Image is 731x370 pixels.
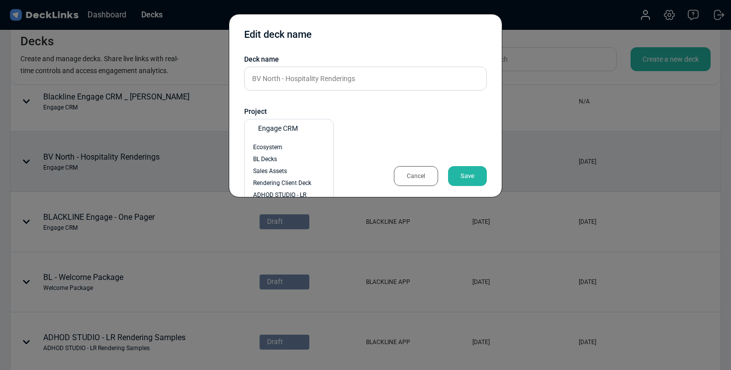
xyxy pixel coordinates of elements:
span: ADHOD STUDIO - LR Rendering Samples [253,190,325,208]
span: Ecosystem [253,143,282,152]
div: Project [244,106,487,117]
input: Enter a title [244,67,487,91]
span: Rendering Client Deck [253,179,311,187]
span: Sales Assets [253,167,287,176]
div: Save [448,166,487,186]
div: Deck name [244,54,487,65]
div: Cancel [394,166,438,186]
span: BL Decks [253,155,277,164]
span: Engage CRM [258,123,298,134]
div: Edit deck name [244,27,312,47]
